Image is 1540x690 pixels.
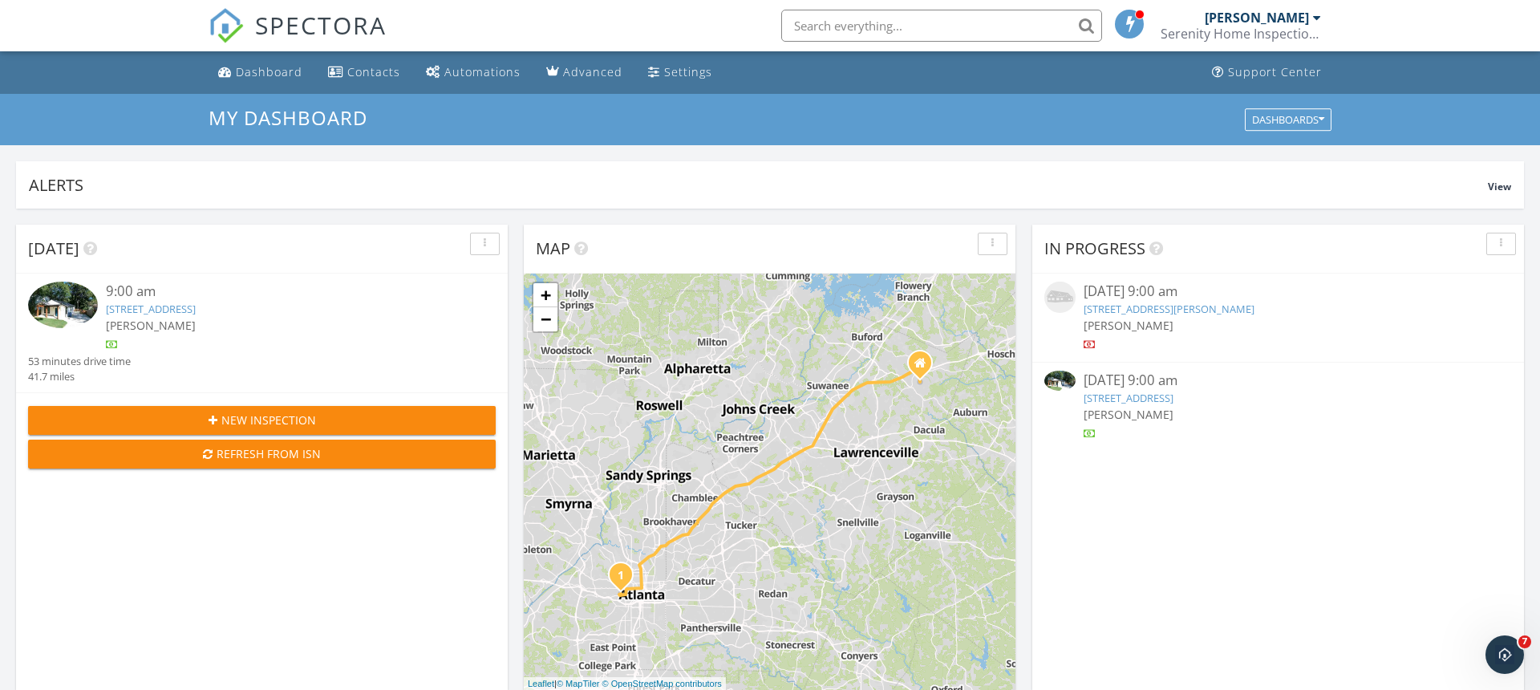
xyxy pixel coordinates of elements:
[212,58,309,87] a: Dashboard
[664,64,712,79] div: Settings
[1488,180,1511,193] span: View
[106,302,196,316] a: [STREET_ADDRESS]
[347,64,400,79] div: Contacts
[618,570,624,582] i: 1
[209,104,367,131] span: My Dashboard
[1161,26,1321,42] div: Serenity Home Inspections
[209,8,244,43] img: The Best Home Inspection Software - Spectora
[642,58,719,87] a: Settings
[28,282,496,384] a: 9:00 am [STREET_ADDRESS] [PERSON_NAME] 53 minutes drive time 41.7 miles
[28,237,79,259] span: [DATE]
[920,363,930,372] div: 2555 Millwater crossing, Dacula GA 30019
[533,283,557,307] a: Zoom in
[419,58,527,87] a: Automations (Basic)
[322,58,407,87] a: Contacts
[563,64,622,79] div: Advanced
[1084,371,1473,391] div: [DATE] 9:00 am
[533,307,557,331] a: Zoom out
[1084,407,1173,422] span: [PERSON_NAME]
[557,679,600,688] a: © MapTiler
[1252,114,1324,125] div: Dashboards
[29,174,1488,196] div: Alerts
[1044,282,1512,353] a: [DATE] 9:00 am [STREET_ADDRESS][PERSON_NAME] [PERSON_NAME]
[255,8,387,42] span: SPECTORA
[602,679,722,688] a: © OpenStreetMap contributors
[1084,302,1254,316] a: [STREET_ADDRESS][PERSON_NAME]
[1084,282,1473,302] div: [DATE] 9:00 am
[1084,318,1173,333] span: [PERSON_NAME]
[1485,635,1524,674] iframe: Intercom live chat
[28,440,496,469] button: Refresh from ISN
[28,354,131,369] div: 53 minutes drive time
[1044,371,1512,442] a: [DATE] 9:00 am [STREET_ADDRESS] [PERSON_NAME]
[528,679,554,688] a: Leaflet
[106,318,196,333] span: [PERSON_NAME]
[621,574,630,584] div: 1189 Gardenia St NW, Atlanta, GA 30314
[1044,282,1076,313] img: house-placeholder-square-ca63347ab8c70e15b013bc22427d3df0f7f082c62ce06d78aee8ec4e70df452f.jpg
[540,58,629,87] a: Advanced
[236,64,302,79] div: Dashboard
[1044,371,1076,392] img: 9560250%2Freports%2F4262c9e7-d44f-4522-8798-8175d5bc4150%2Fcover_photos%2F65rJh7nrzf0oa7pwH3p5%2F...
[1228,64,1322,79] div: Support Center
[1518,635,1531,648] span: 7
[781,10,1102,42] input: Search everything...
[444,64,521,79] div: Automations
[1205,10,1309,26] div: [PERSON_NAME]
[1206,58,1328,87] a: Support Center
[106,282,456,302] div: 9:00 am
[1245,108,1331,131] button: Dashboards
[41,445,483,462] div: Refresh from ISN
[1084,391,1173,405] a: [STREET_ADDRESS]
[221,412,316,428] span: New Inspection
[28,406,496,435] button: New Inspection
[536,237,570,259] span: Map
[28,282,98,328] img: 9560250%2Freports%2F4262c9e7-d44f-4522-8798-8175d5bc4150%2Fcover_photos%2F65rJh7nrzf0oa7pwH3p5%2F...
[28,369,131,384] div: 41.7 miles
[1044,237,1145,259] span: In Progress
[209,22,387,55] a: SPECTORA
